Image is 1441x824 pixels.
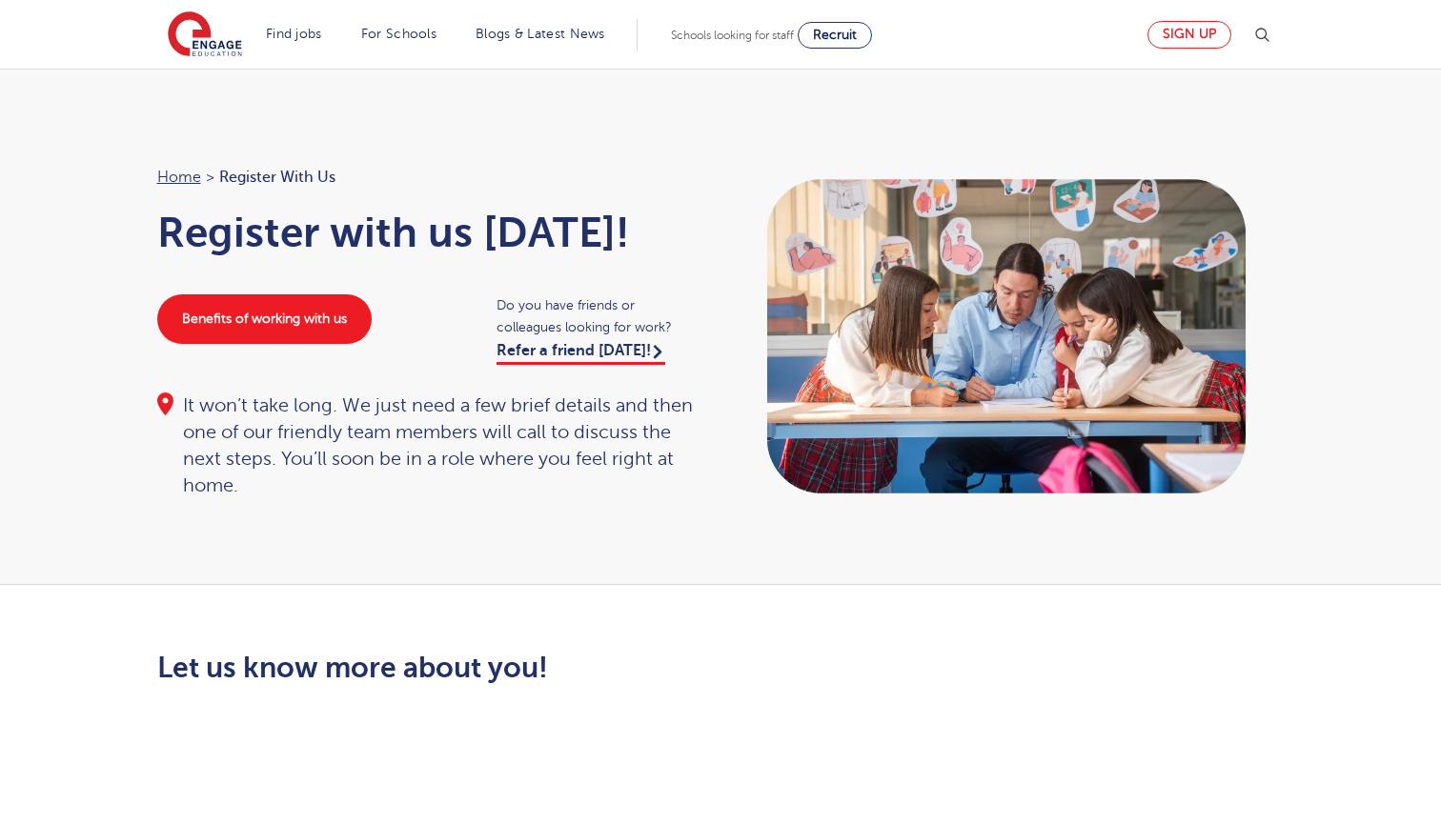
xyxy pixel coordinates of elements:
[266,27,322,41] a: Find jobs
[157,294,372,344] a: Benefits of working with us
[157,652,900,684] h2: Let us know more about you!
[497,294,701,338] span: Do you have friends or colleagues looking for work?
[361,27,436,41] a: For Schools
[219,165,335,190] span: Register with us
[157,169,201,186] a: Home
[206,169,214,186] span: >
[798,22,872,49] a: Recruit
[157,165,702,190] nav: breadcrumb
[813,28,857,42] span: Recruit
[157,209,702,256] h1: Register with us [DATE]!
[157,392,702,499] div: It won’t take long. We just need a few brief details and then one of our friendly team members wi...
[1147,21,1231,49] a: Sign up
[497,342,665,365] a: Refer a friend [DATE]!
[476,27,605,41] a: Blogs & Latest News
[671,29,794,42] span: Schools looking for staff
[168,11,242,59] img: Engage Education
